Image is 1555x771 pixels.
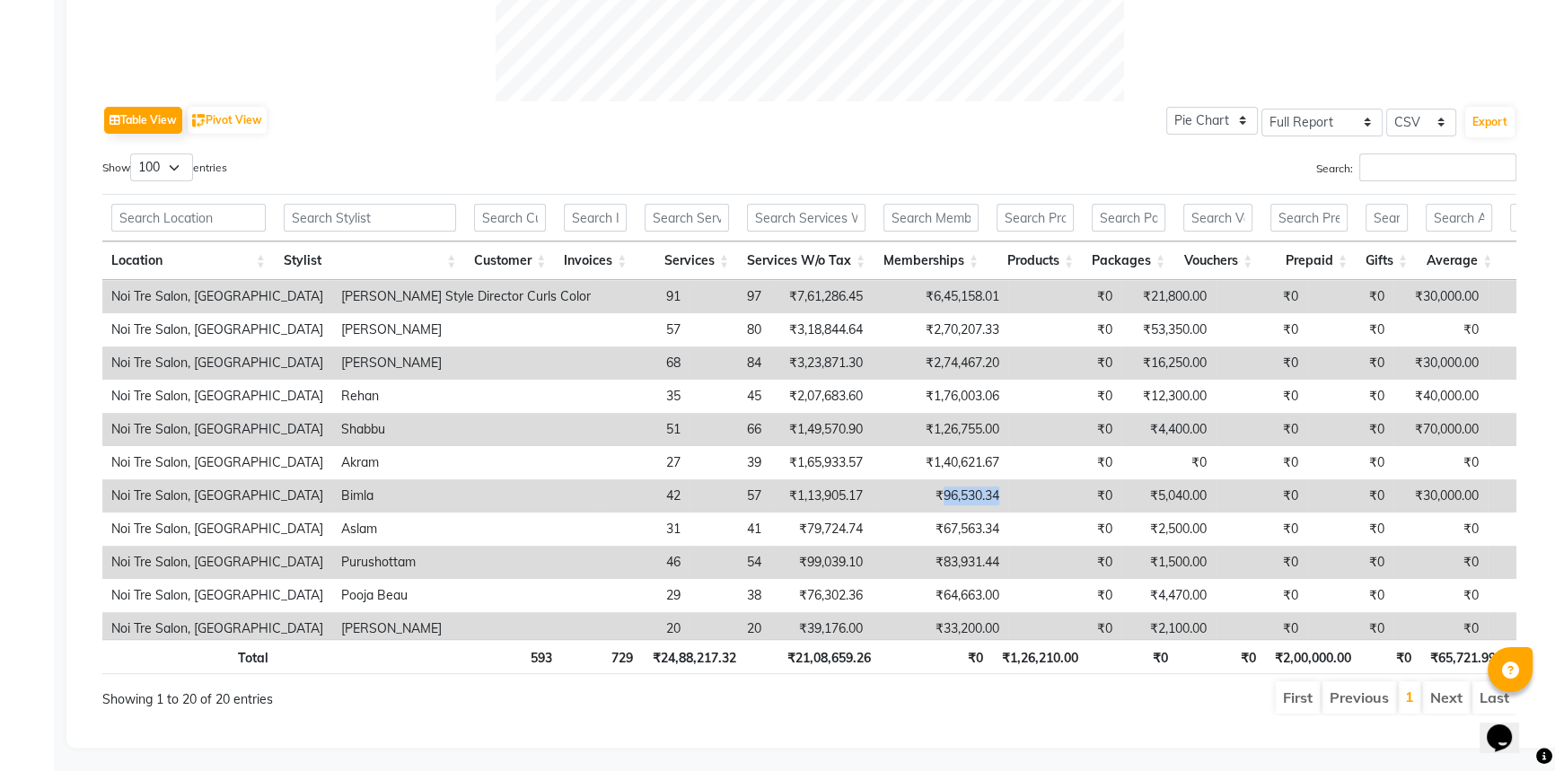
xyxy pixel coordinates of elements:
[1216,346,1307,380] td: ₹0
[1121,546,1216,579] td: ₹1,500.00
[642,639,745,674] th: ₹24,88,217.32
[284,204,456,232] input: Search Stylist
[988,241,1083,280] th: Products: activate to sort column ascending
[332,280,600,313] td: [PERSON_NAME] Style Director Curls Color
[1488,612,1548,645] td: ₹0
[690,446,770,479] td: 39
[1216,280,1307,313] td: ₹0
[1465,107,1515,137] button: Export
[1216,479,1307,513] td: ₹0
[690,579,770,612] td: 38
[1008,546,1121,579] td: ₹0
[102,413,332,446] td: Noi Tre Salon, [GEOGRAPHIC_DATA]
[102,280,332,313] td: Noi Tre Salon, [GEOGRAPHIC_DATA]
[1092,204,1165,232] input: Search Packages
[1393,346,1488,380] td: ₹30,000.00
[1008,479,1121,513] td: ₹0
[872,346,1008,380] td: ₹2,74,467.20
[1307,446,1393,479] td: ₹0
[1316,153,1516,181] label: Search:
[332,546,600,579] td: Purushottam
[465,241,555,280] th: Customer: activate to sort column ascending
[872,579,1008,612] td: ₹64,663.00
[1008,413,1121,446] td: ₹0
[770,612,872,645] td: ₹39,176.00
[332,513,600,546] td: Aslam
[192,114,206,127] img: pivot.png
[770,546,872,579] td: ₹99,039.10
[1216,446,1307,479] td: ₹0
[1359,153,1516,181] input: Search:
[690,413,770,446] td: 66
[1417,241,1501,280] th: Average: activate to sort column ascending
[1008,313,1121,346] td: ₹0
[872,446,1008,479] td: ₹1,40,621.67
[690,280,770,313] td: 97
[1183,204,1252,232] input: Search Vouchers
[600,280,690,313] td: 91
[600,479,690,513] td: 42
[872,413,1008,446] td: ₹1,26,755.00
[111,204,266,232] input: Search Location
[690,546,770,579] td: 54
[471,639,561,674] th: 593
[102,479,332,513] td: Noi Tre Salon, [GEOGRAPHIC_DATA]
[1216,546,1307,579] td: ₹0
[600,346,690,380] td: 68
[600,413,690,446] td: 51
[1488,513,1548,546] td: ₹0
[1488,413,1548,446] td: ₹0
[872,546,1008,579] td: ₹83,931.44
[1393,579,1488,612] td: ₹0
[738,241,874,280] th: Services W/o Tax: activate to sort column ascending
[880,639,992,674] th: ₹0
[1087,639,1177,674] th: ₹0
[997,204,1074,232] input: Search Products
[102,313,332,346] td: Noi Tre Salon, [GEOGRAPHIC_DATA]
[645,204,729,232] input: Search Services
[102,241,275,280] th: Location: activate to sort column ascending
[1216,579,1307,612] td: ₹0
[770,346,872,380] td: ₹3,23,871.30
[770,479,872,513] td: ₹1,13,905.17
[474,204,546,232] input: Search Customer
[1393,513,1488,546] td: ₹0
[1121,413,1216,446] td: ₹4,400.00
[1008,446,1121,479] td: ₹0
[102,346,332,380] td: Noi Tre Salon, [GEOGRAPHIC_DATA]
[600,380,690,413] td: 35
[1261,241,1357,280] th: Prepaid: activate to sort column ascending
[102,579,332,612] td: Noi Tre Salon, [GEOGRAPHIC_DATA]
[1216,513,1307,546] td: ₹0
[770,313,872,346] td: ₹3,18,844.64
[1360,639,1420,674] th: ₹0
[1121,380,1216,413] td: ₹12,300.00
[1307,280,1393,313] td: ₹0
[600,513,690,546] td: 31
[102,679,676,709] div: Showing 1 to 20 of 20 entries
[332,479,600,513] td: Bimla
[1216,612,1307,645] td: ₹0
[555,241,636,280] th: Invoices: activate to sort column ascending
[1121,346,1216,380] td: ₹16,250.00
[102,546,332,579] td: Noi Tre Salon, [GEOGRAPHIC_DATA]
[874,241,988,280] th: Memberships: activate to sort column ascending
[1357,241,1417,280] th: Gifts: activate to sort column ascending
[1270,204,1348,232] input: Search Prepaid
[332,579,600,612] td: Pooja Beau
[872,513,1008,546] td: ₹67,563.34
[1008,579,1121,612] td: ₹0
[872,479,1008,513] td: ₹96,530.34
[130,153,193,181] select: Showentries
[1480,699,1537,753] iframe: chat widget
[770,380,872,413] td: ₹2,07,683.60
[102,380,332,413] td: Noi Tre Salon, [GEOGRAPHIC_DATA]
[1008,513,1121,546] td: ₹0
[1393,313,1488,346] td: ₹0
[636,241,738,280] th: Services: activate to sort column ascending
[600,446,690,479] td: 27
[872,313,1008,346] td: ₹2,70,207.33
[1366,204,1408,232] input: Search Gifts
[561,639,642,674] th: 729
[1488,380,1548,413] td: ₹0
